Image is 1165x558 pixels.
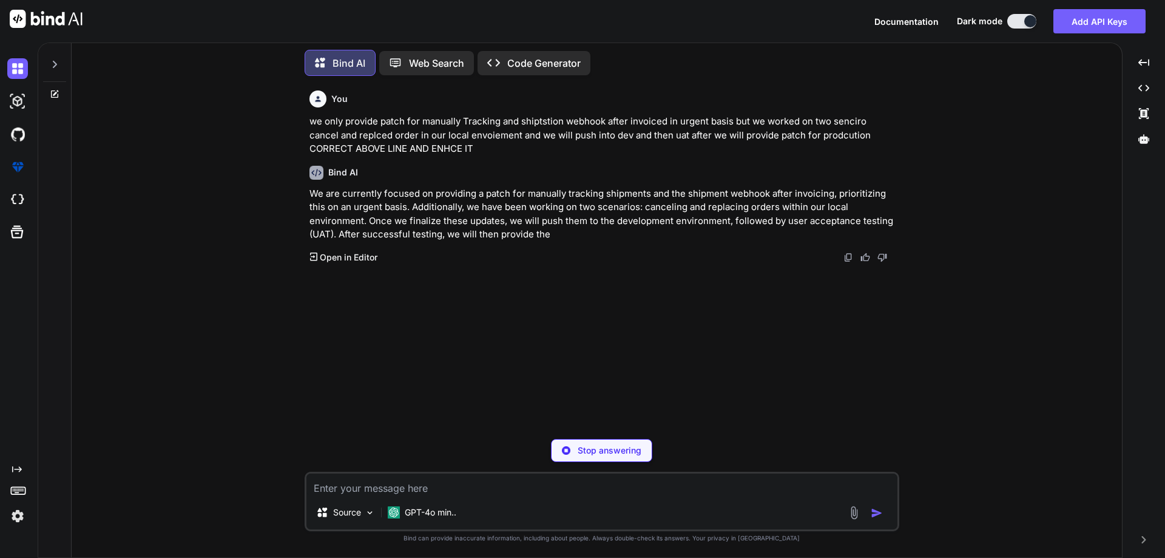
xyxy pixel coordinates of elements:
img: Bind AI [10,10,83,28]
h6: Bind AI [328,166,358,179]
img: copy [843,253,853,262]
p: We are currently focused on providing a patch for manually tracking shipments and the shipment we... [309,187,897,242]
img: settings [7,506,28,526]
img: like [860,253,870,262]
button: Add API Keys [1053,9,1146,33]
span: Documentation [874,16,939,27]
img: darkChat [7,58,28,79]
img: cloudideIcon [7,189,28,210]
img: dislike [877,253,887,262]
img: githubDark [7,124,28,145]
p: Open in Editor [320,251,377,264]
p: GPT-4o min.. [405,506,456,519]
button: Documentation [874,15,939,28]
p: Source [333,506,361,519]
img: Pick Models [365,508,375,518]
span: Dark mode [957,15,1002,27]
p: Code Generator [507,56,581,70]
img: darkAi-studio [7,91,28,112]
img: icon [871,507,883,519]
p: Web Search [409,56,464,70]
p: Bind can provide inaccurate information, including about people. Always double-check its answers.... [305,534,899,543]
img: attachment [847,506,861,520]
p: Stop answering [578,444,641,457]
img: GPT-4o mini [388,506,400,519]
p: Bind AI [333,56,365,70]
img: premium [7,157,28,177]
h6: You [331,93,348,105]
p: we only provide patch for manually Tracking and shiptstion webhook after invoiced in urgent basis... [309,115,897,156]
